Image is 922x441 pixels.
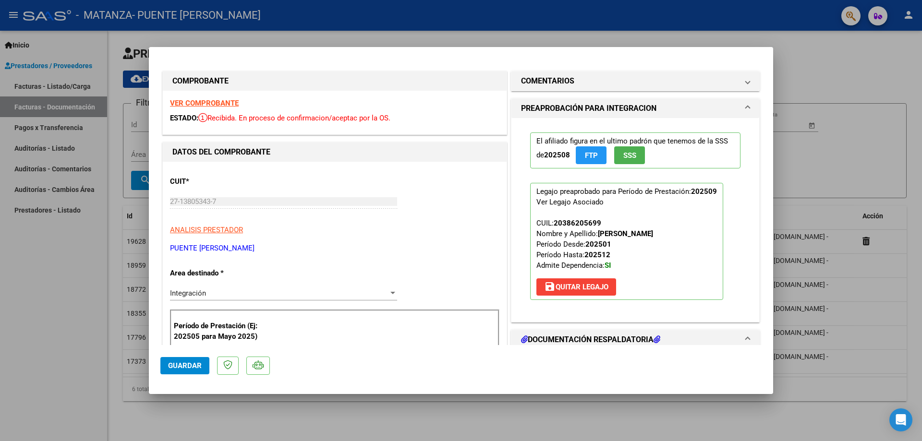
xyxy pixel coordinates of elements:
h1: PREAPROBACIÓN PARA INTEGRACION [521,103,656,114]
div: Open Intercom Messenger [889,408,912,431]
mat-expansion-panel-header: DOCUMENTACIÓN RESPALDATORIA [511,330,759,349]
span: SSS [623,151,636,160]
strong: COMPROBANTE [172,76,229,85]
p: PUENTE [PERSON_NAME] [170,243,499,254]
h1: COMENTARIOS [521,75,574,87]
strong: 202508 [544,151,570,159]
strong: DATOS DEL COMPROBANTE [172,147,270,156]
h1: DOCUMENTACIÓN RESPALDATORIA [521,334,660,346]
a: VER COMPROBANTE [170,99,239,107]
strong: [PERSON_NAME] [598,229,653,238]
span: Quitar Legajo [544,283,608,291]
div: 20386205699 [554,218,601,228]
strong: SI [605,261,611,270]
strong: 202509 [691,187,717,196]
span: Guardar [168,361,202,370]
button: Guardar [160,357,209,374]
span: CUIL: Nombre y Apellido: Período Desde: Período Hasta: Admite Dependencia: [536,219,653,270]
p: Legajo preaprobado para Período de Prestación: [530,183,723,300]
strong: 202501 [585,240,611,249]
span: Recibida. En proceso de confirmacion/aceptac por la OS. [198,114,390,122]
button: FTP [576,146,607,164]
button: SSS [614,146,645,164]
mat-expansion-panel-header: PREAPROBACIÓN PARA INTEGRACION [511,99,759,118]
p: CUIT [170,176,269,187]
button: Quitar Legajo [536,278,616,296]
p: El afiliado figura en el ultimo padrón que tenemos de la SSS de [530,132,740,168]
span: FTP [585,151,598,160]
div: Ver Legajo Asociado [536,197,604,207]
strong: 202512 [584,250,610,259]
p: Período de Prestación (Ej: 202505 para Mayo 2025) [174,321,270,342]
span: ESTADO: [170,114,198,122]
span: Integración [170,289,206,298]
mat-expansion-panel-header: COMENTARIOS [511,72,759,91]
mat-icon: save [544,281,556,292]
div: PREAPROBACIÓN PARA INTEGRACION [511,118,759,322]
span: ANALISIS PRESTADOR [170,226,243,234]
p: Area destinado * [170,268,269,279]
